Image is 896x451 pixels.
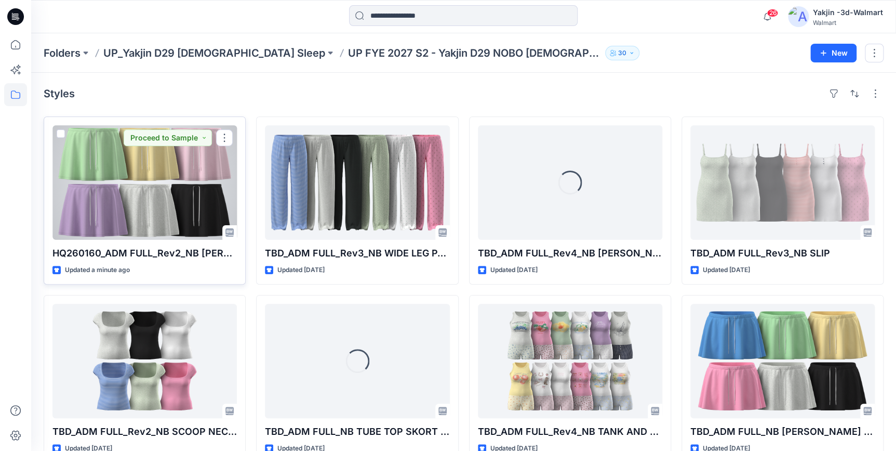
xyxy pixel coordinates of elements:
[52,246,237,261] p: HQ260160_ADM FULL_Rev2_NB [PERSON_NAME]
[810,44,857,62] button: New
[605,46,639,60] button: 30
[690,125,875,240] a: TBD_ADM FULL_Rev3_NB SLIP
[52,125,237,240] a: HQ260160_ADM FULL_Rev2_NB TERRY SKORT
[265,125,449,240] a: TBD_ADM FULL_Rev3_NB WIDE LEG PANT
[703,265,750,276] p: Updated [DATE]
[813,19,883,27] div: Walmart
[478,424,662,439] p: TBD_ADM FULL_Rev4_NB TANK AND BOXER SET
[44,46,81,60] a: Folders
[277,265,325,276] p: Updated [DATE]
[690,424,875,439] p: TBD_ADM FULL_NB [PERSON_NAME] OPT2
[618,47,626,59] p: 30
[690,304,875,418] a: TBD_ADM FULL_NB TERRY SKORT OPT2
[813,6,883,19] div: Yakjin -3d-Walmart
[52,304,237,418] a: TBD_ADM FULL_Rev2_NB SCOOP NECK TEE
[65,265,130,276] p: Updated a minute ago
[103,46,325,60] a: UP_Yakjin D29 [DEMOGRAPHIC_DATA] Sleep
[44,87,75,100] h4: Styles
[265,424,449,439] p: TBD_ADM FULL_NB TUBE TOP SKORT SET
[767,9,778,17] span: 26
[52,424,237,439] p: TBD_ADM FULL_Rev2_NB SCOOP NECK TEE
[478,304,662,418] a: TBD_ADM FULL_Rev4_NB TANK AND BOXER SET
[348,46,601,60] p: UP FYE 2027 S2 - Yakjin D29 NOBO [DEMOGRAPHIC_DATA] Sleepwear
[490,265,538,276] p: Updated [DATE]
[690,246,875,261] p: TBD_ADM FULL_Rev3_NB SLIP
[478,246,662,261] p: TBD_ADM FULL_Rev4_NB [PERSON_NAME] SET
[788,6,809,27] img: avatar
[265,246,449,261] p: TBD_ADM FULL_Rev3_NB WIDE LEG PANT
